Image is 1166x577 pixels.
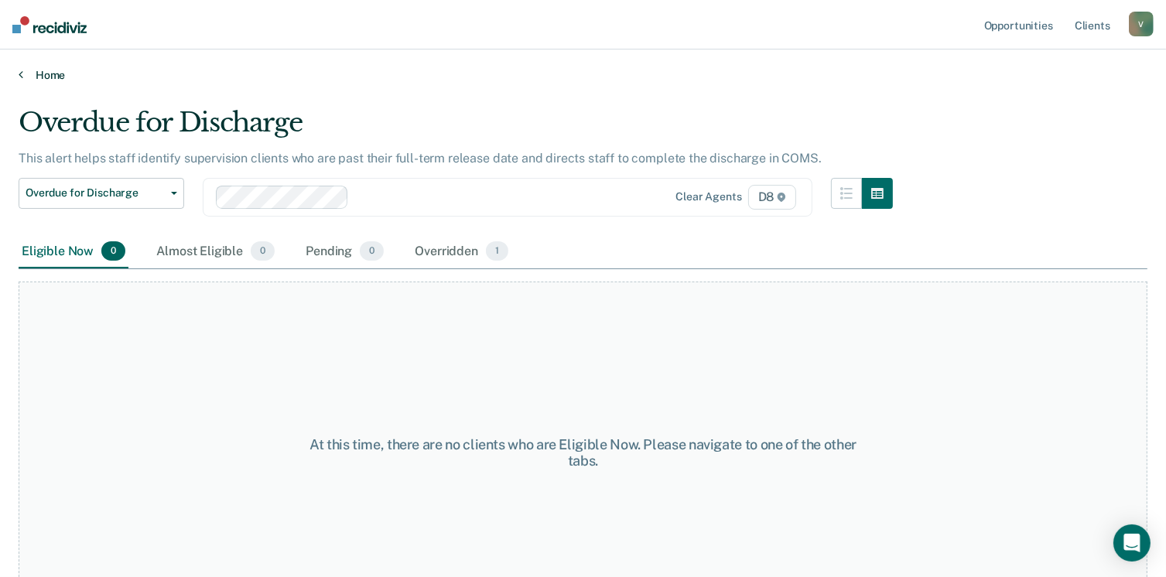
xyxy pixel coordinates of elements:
[12,16,87,33] img: Recidiviz
[675,190,741,203] div: Clear agents
[251,241,275,261] span: 0
[1113,524,1151,562] div: Open Intercom Messenger
[301,436,865,469] div: At this time, there are no clients who are Eligible Now. Please navigate to one of the other tabs.
[26,186,165,200] span: Overdue for Discharge
[412,235,511,269] div: Overridden1
[19,107,893,151] div: Overdue for Discharge
[1129,12,1154,36] button: V
[153,235,278,269] div: Almost Eligible0
[101,241,125,261] span: 0
[19,178,184,209] button: Overdue for Discharge
[486,241,508,261] span: 1
[19,235,128,269] div: Eligible Now0
[303,235,387,269] div: Pending0
[19,68,1147,82] a: Home
[748,185,797,210] span: D8
[19,151,822,166] p: This alert helps staff identify supervision clients who are past their full-term release date and...
[360,241,384,261] span: 0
